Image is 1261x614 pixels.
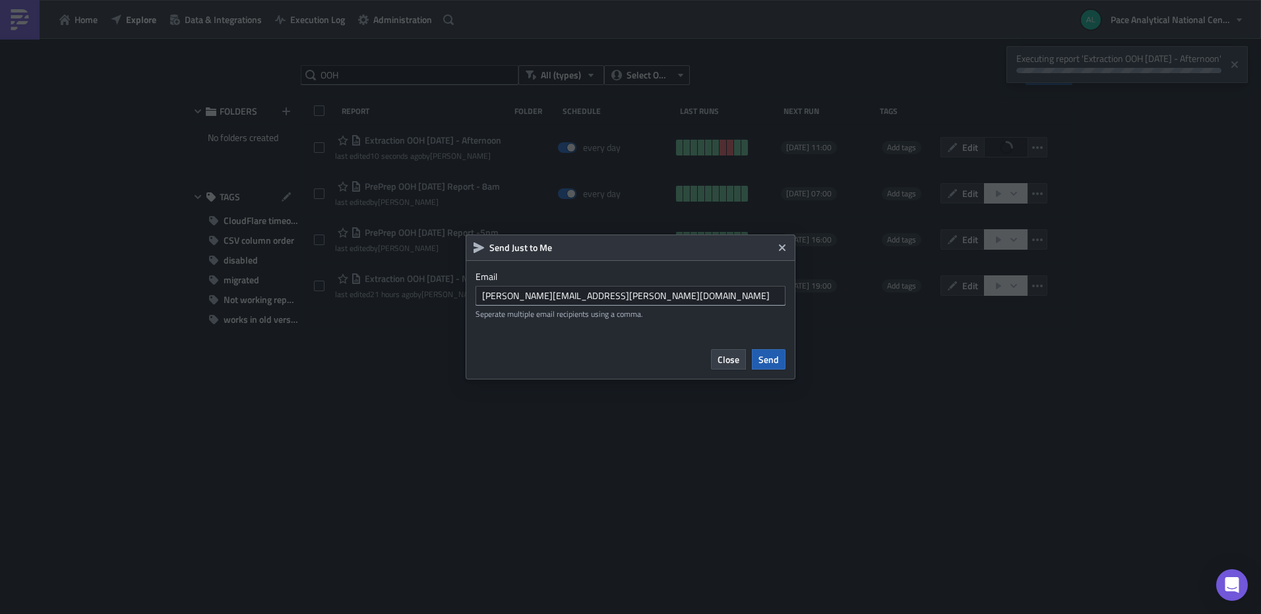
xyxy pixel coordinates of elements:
div: Open Intercom Messenger [1216,569,1248,601]
button: Close [772,238,792,258]
h6: Send Just to Me [489,242,773,254]
span: Close [718,352,739,366]
span: Send [758,352,779,366]
div: Seperate multiple email recipients using a comma. [476,309,785,319]
button: Send [752,349,785,370]
button: Close [711,349,746,370]
label: Email [476,271,785,283]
